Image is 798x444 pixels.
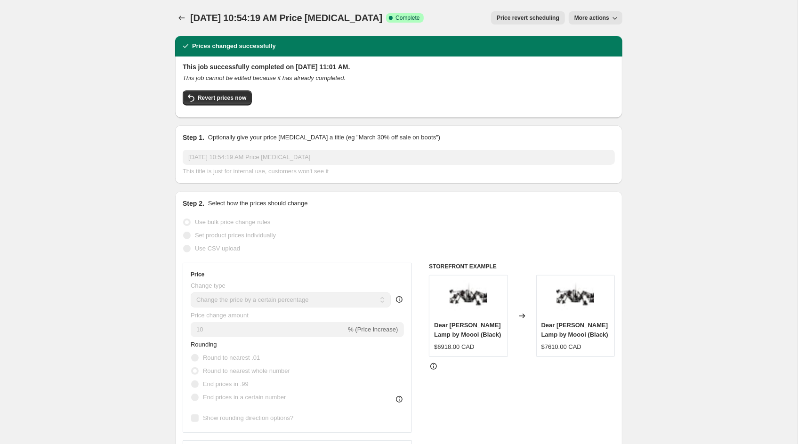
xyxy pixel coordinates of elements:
span: More actions [574,14,609,22]
span: $6918.00 CAD [434,343,474,350]
span: Use CSV upload [195,245,240,252]
button: Price change jobs [175,11,188,24]
button: Revert prices now [183,90,252,105]
button: More actions [569,11,622,24]
span: Revert prices now [198,94,246,102]
span: Rounding [191,341,217,348]
span: Use bulk price change rules [195,218,270,226]
input: -15 [191,322,346,337]
span: This title is just for internal use, customers won't see it [183,168,329,175]
span: [DATE] 10:54:19 AM Price [MEDICAL_DATA] [190,13,382,23]
span: Show rounding direction options? [203,414,293,421]
p: Select how the prices should change [208,199,308,208]
span: Change type [191,282,226,289]
span: Dear [PERSON_NAME] Lamp by Moooi (Black) [541,322,608,338]
span: $7610.00 CAD [541,343,581,350]
span: % (Price increase) [348,326,398,333]
input: 30% off holiday sale [183,150,615,165]
span: Round to nearest whole number [203,367,290,374]
span: Complete [395,14,419,22]
span: Dear [PERSON_NAME] Lamp by Moooi (Black) [434,322,501,338]
button: Price revert scheduling [491,11,565,24]
h6: STOREFRONT EXAMPLE [429,263,615,270]
span: Price revert scheduling [497,14,559,22]
span: Price change amount [191,312,249,319]
h3: Price [191,271,204,278]
div: help [395,295,404,304]
span: Round to nearest .01 [203,354,260,361]
span: End prices in .99 [203,380,249,387]
p: Optionally give your price [MEDICAL_DATA] a title (eg "March 30% off sale on boots") [208,133,440,142]
span: Set product prices individually [195,232,276,239]
span: End prices in a certain number [203,394,286,401]
h2: Step 2. [183,199,204,208]
h2: This job successfully completed on [DATE] 11:01 AM. [183,62,615,72]
img: dearingo-black-2_80x.jpg [556,280,594,318]
img: dearingo-black-2_80x.jpg [450,280,487,318]
h2: Step 1. [183,133,204,142]
i: This job cannot be edited because it has already completed. [183,74,346,81]
h2: Prices changed successfully [192,41,276,51]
